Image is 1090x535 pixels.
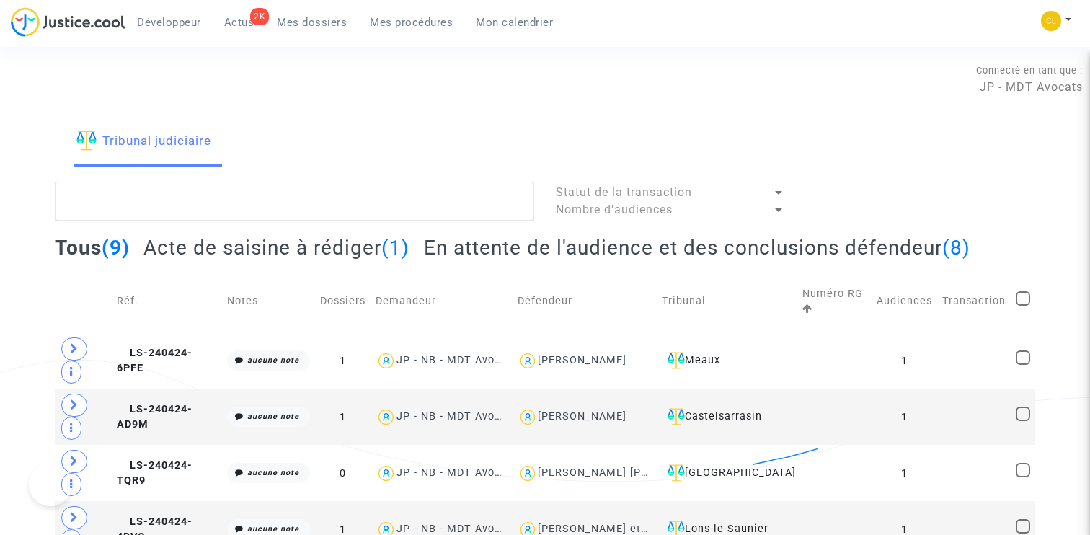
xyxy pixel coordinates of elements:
[29,463,72,506] iframe: Help Scout Beacon - Open
[662,408,792,425] div: Castelsarrasin
[222,270,316,332] td: Notes
[668,408,685,425] img: icon-faciliter-sm.svg
[11,7,125,37] img: jc-logo.svg
[117,459,192,487] span: LS-240424-TQR9
[396,354,518,366] div: JP - NB - MDT Avocats
[518,350,539,371] img: icon-user.svg
[657,270,797,332] td: Tribunal
[125,12,213,33] a: Développeur
[376,350,396,371] img: icon-user.svg
[668,352,685,369] img: icon-faciliter-sm.svg
[668,464,685,482] img: icon-faciliter-sm.svg
[358,12,464,33] a: Mes procédures
[370,16,453,29] span: Mes procédures
[213,12,266,33] a: 2KActus
[937,270,1011,332] td: Transaction
[102,236,130,260] span: (9)
[277,16,347,29] span: Mes dossiers
[117,347,192,375] span: LS-240424-6PFE
[662,352,792,369] div: Meaux
[513,270,657,332] td: Défendeur
[976,65,1083,76] span: Connecté en tant que :
[315,389,371,445] td: 1
[371,270,512,332] td: Demandeur
[538,410,626,423] div: [PERSON_NAME]
[662,464,792,482] div: [GEOGRAPHIC_DATA]
[265,12,358,33] a: Mes dossiers
[250,8,269,25] div: 2K
[538,354,626,366] div: [PERSON_NAME]
[376,407,396,428] img: icon-user.svg
[872,389,937,445] td: 1
[55,235,130,260] h2: Tous
[247,524,299,534] i: aucune note
[112,270,222,332] td: Réf.
[396,523,518,535] div: JP - NB - MDT Avocats
[476,16,553,29] span: Mon calendrier
[315,270,371,332] td: Dossiers
[538,523,733,535] div: [PERSON_NAME] et [PERSON_NAME]
[247,355,299,365] i: aucune note
[315,445,371,501] td: 0
[247,468,299,477] i: aucune note
[518,463,539,484] img: icon-user.svg
[137,16,201,29] span: Développeur
[556,203,673,216] span: Nombre d'audiences
[247,412,299,421] i: aucune note
[538,467,719,479] div: [PERSON_NAME] [PERSON_NAME]
[872,332,937,389] td: 1
[556,185,692,199] span: Statut de la transaction
[224,16,254,29] span: Actus
[117,403,192,431] span: LS-240424-AD9M
[1041,11,1061,31] img: f0b917ab549025eb3af43f3c4438ad5d
[872,445,937,501] td: 1
[381,236,409,260] span: (1)
[76,131,97,151] img: icon-faciliter-sm.svg
[872,270,937,332] td: Audiences
[424,235,970,260] h2: En attente de l'audience et des conclusions défendeur
[76,118,211,167] a: Tribunal judiciaire
[942,236,970,260] span: (8)
[797,270,872,332] td: Numéro RG
[518,407,539,428] img: icon-user.svg
[396,410,518,423] div: JP - NB - MDT Avocats
[315,332,371,389] td: 1
[143,235,409,260] h2: Acte de saisine à rédiger
[396,467,518,479] div: JP - NB - MDT Avocats
[464,12,564,33] a: Mon calendrier
[376,463,396,484] img: icon-user.svg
